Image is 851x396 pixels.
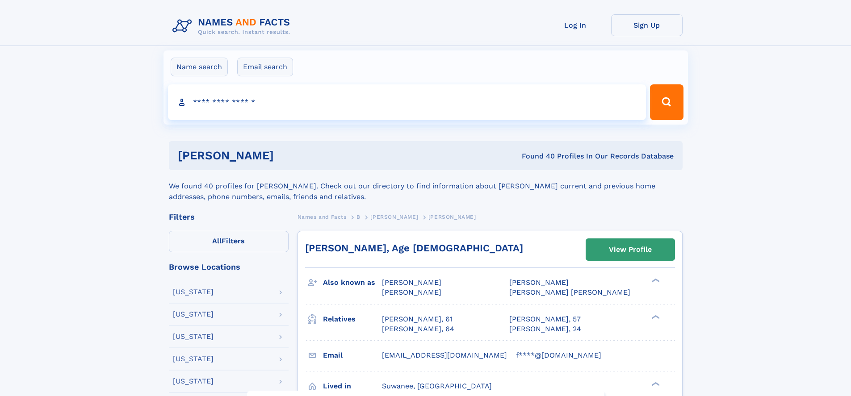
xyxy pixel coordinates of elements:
h3: Lived in [323,379,382,394]
a: [PERSON_NAME], Age [DEMOGRAPHIC_DATA] [305,242,523,254]
span: [PERSON_NAME] [509,278,569,287]
div: [US_STATE] [173,355,214,363]
span: [PERSON_NAME] [428,214,476,220]
div: ❯ [650,278,660,283]
a: Log In [540,14,611,36]
h3: Email [323,348,382,363]
a: [PERSON_NAME] [370,211,418,222]
a: View Profile [586,239,675,260]
span: B [356,214,361,220]
span: Suwanee, [GEOGRAPHIC_DATA] [382,382,492,390]
label: Filters [169,231,289,252]
h1: [PERSON_NAME] [178,150,398,161]
div: [US_STATE] [173,333,214,340]
a: [PERSON_NAME], 64 [382,324,454,334]
span: [EMAIL_ADDRESS][DOMAIN_NAME] [382,351,507,359]
label: Email search [237,58,293,76]
img: Logo Names and Facts [169,14,298,38]
div: We found 40 profiles for [PERSON_NAME]. Check out our directory to find information about [PERSON... [169,170,683,202]
div: ❯ [650,381,660,387]
span: [PERSON_NAME] [370,214,418,220]
span: [PERSON_NAME] [382,278,441,287]
span: All [212,237,222,245]
button: Search Button [650,84,683,120]
div: [US_STATE] [173,378,214,385]
h3: Relatives [323,312,382,327]
a: B [356,211,361,222]
div: [US_STATE] [173,311,214,318]
div: View Profile [609,239,652,260]
a: [PERSON_NAME], 24 [509,324,581,334]
a: Names and Facts [298,211,347,222]
span: [PERSON_NAME] [382,288,441,296]
div: Browse Locations [169,263,289,271]
a: Sign Up [611,14,683,36]
input: search input [168,84,646,120]
div: Filters [169,213,289,221]
a: [PERSON_NAME], 57 [509,314,581,324]
label: Name search [171,58,228,76]
a: [PERSON_NAME], 61 [382,314,453,324]
h3: Also known as [323,275,382,290]
div: ❯ [650,314,660,320]
span: [PERSON_NAME] [PERSON_NAME] [509,288,630,296]
div: Found 40 Profiles In Our Records Database [398,151,674,161]
div: [US_STATE] [173,288,214,296]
